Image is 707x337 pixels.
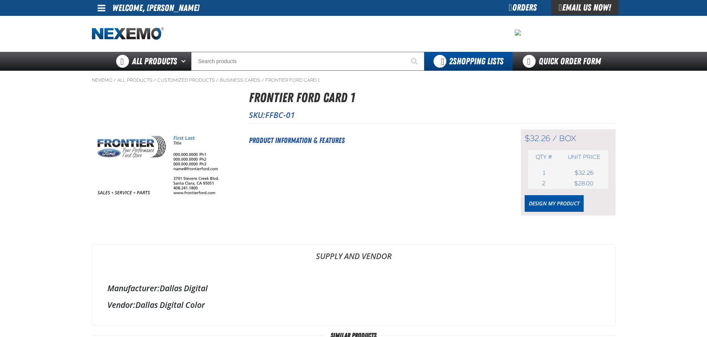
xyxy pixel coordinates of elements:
span: box [559,134,576,143]
h2: Product Information & Features [249,135,502,146]
span: / [261,77,264,83]
span: 2 [542,180,545,187]
a: Nexemo [92,77,112,83]
a: Supply and Vendor [92,245,615,267]
th: Unit price [560,150,608,164]
span: / [552,134,557,143]
a: Customized Products [157,77,215,83]
span: $32.26 [525,134,550,143]
span: / [113,77,116,83]
div: Dallas Digital Color [107,300,600,310]
span: 1 [543,169,545,176]
td: $32.26 [560,168,608,178]
img: a16c09d2614d0dd13c7523e6b8547ec9.png [515,30,521,36]
span: Shopping Lists [449,56,503,67]
label: Vendor: [107,300,135,310]
strong: 2 [449,56,453,67]
button: Start Searching [406,52,424,71]
span: / [154,77,156,83]
div: Dallas Digital [107,283,600,294]
h1: Frontier Ford Card 1 [249,88,615,108]
img: Nexemo logo [92,27,164,40]
a: Home [92,27,164,40]
button: You have 2 Shopping Lists. Open to view details [424,52,513,71]
button: Open All Products pages [179,52,191,71]
td: $28.00 [560,178,608,189]
a: Design My Product [525,195,584,212]
label: Manufacturer: [107,283,160,294]
span: FFBC-01 [265,110,295,120]
a: Business Cards [220,77,260,83]
a: All Products [117,77,152,83]
input: Search [191,52,424,71]
span: / [216,77,219,83]
a: Frontier Ford Card 1 [265,77,320,83]
img: Frontier Ford Card 1 [92,118,235,199]
span: All Products [132,54,177,68]
th: Qty # [528,150,560,164]
nav: Breadcrumbs [92,77,615,83]
p: SKU: [249,110,615,120]
a: Quick Order Form [513,52,615,71]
